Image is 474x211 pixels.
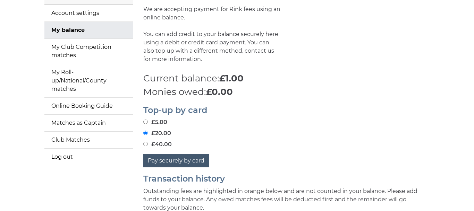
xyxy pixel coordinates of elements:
[143,72,430,85] p: Current balance:
[44,98,133,114] a: Online Booking Guide
[143,85,430,99] p: Monies owed:
[44,39,133,64] a: My Club Competition matches
[44,64,133,97] a: My Roll-up/National/County matches
[219,73,244,84] strong: £1.00
[44,22,133,38] a: My balance
[44,149,133,165] a: Log out
[143,5,281,72] p: We are accepting payment for Rink fees using an online balance. You can add credit to your balanc...
[143,120,148,124] input: £5.00
[143,129,171,138] label: £20.00
[44,115,133,131] a: Matches as Captain
[206,86,233,97] strong: £0.00
[143,140,172,149] label: £40.00
[44,132,133,148] a: Club Matches
[143,142,148,146] input: £40.00
[143,174,430,183] h2: Transaction history
[143,131,148,135] input: £20.00
[44,5,133,21] a: Account settings
[143,106,430,115] h2: Top-up by card
[143,118,167,126] label: £5.00
[143,154,209,167] button: Pay securely by card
